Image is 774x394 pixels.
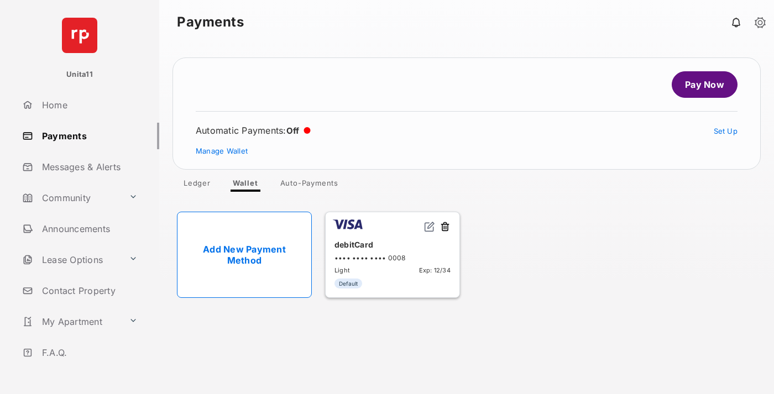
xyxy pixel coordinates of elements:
div: Automatic Payments : [196,125,311,136]
div: •••• •••• •••• 0008 [334,254,451,262]
a: Set Up [714,127,738,135]
a: My Apartment [18,308,124,335]
a: Manage Wallet [196,146,248,155]
a: Payments [18,123,159,149]
span: Exp: 12/34 [419,266,451,274]
a: Contact Property [18,277,159,304]
img: svg+xml;base64,PHN2ZyB2aWV3Qm94PSIwIDAgMjQgMjQiIHdpZHRoPSIxNiIgaGVpZ2h0PSIxNiIgZmlsbD0ibm9uZSIgeG... [424,221,435,232]
a: Wallet [224,178,267,192]
a: Announcements [18,216,159,242]
a: Community [18,185,124,211]
img: svg+xml;base64,PHN2ZyB4bWxucz0iaHR0cDovL3d3dy53My5vcmcvMjAwMC9zdmciIHdpZHRoPSI2NCIgaGVpZ2h0PSI2NC... [62,18,97,53]
div: debitCard [334,235,451,254]
a: Auto-Payments [271,178,347,192]
a: Add New Payment Method [177,212,312,298]
a: Home [18,92,159,118]
a: Ledger [175,178,219,192]
p: Unita11 [66,69,93,80]
strong: Payments [177,15,244,29]
a: Messages & Alerts [18,154,159,180]
span: Off [286,125,300,136]
a: Lease Options [18,246,124,273]
a: F.A.Q. [18,339,159,366]
span: Light [334,266,350,274]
